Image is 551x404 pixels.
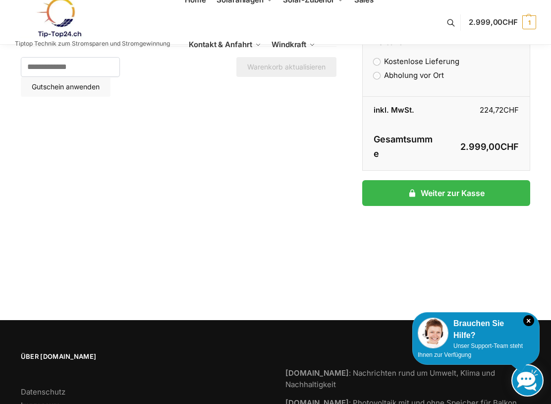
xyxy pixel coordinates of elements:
[503,105,519,115] span: CHF
[418,318,534,341] div: Brauchen Sie Hilfe?
[500,141,519,152] span: CHF
[502,17,518,27] span: CHF
[480,105,519,115] bdi: 224,72
[268,22,320,67] a: Windkraft
[469,7,536,37] a: 2.999,00CHF 1
[360,212,532,269] iframe: Sicherer Rahmen für schnelle Bezahlvorgänge
[460,141,519,152] bdi: 2.999,00
[21,352,266,362] span: Über [DOMAIN_NAME]
[522,15,536,29] span: 1
[21,387,65,397] a: Datenschutz
[21,77,110,97] button: Gutschein anwenden
[185,22,265,67] a: Kontakt & Anfahrt
[285,368,349,378] strong: [DOMAIN_NAME]
[15,41,170,47] p: Tiptop Technik zum Stromsparen und Stromgewinnung
[418,318,448,348] img: Customer service
[285,368,495,389] a: [DOMAIN_NAME]: Nachrichten rund um Umwelt, Klima und Nachhaltigkeit
[374,70,444,80] label: Abholung vor Ort
[363,124,446,171] th: Gesamtsumme
[418,342,523,358] span: Unser Support-Team steht Ihnen zur Verfügung
[363,97,446,124] th: inkl. MwSt.
[189,40,252,49] span: Kontakt & Anfahrt
[469,17,518,27] span: 2.999,00
[362,180,530,206] a: Weiter zur Kasse
[272,40,306,49] span: Windkraft
[523,315,534,326] i: Schließen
